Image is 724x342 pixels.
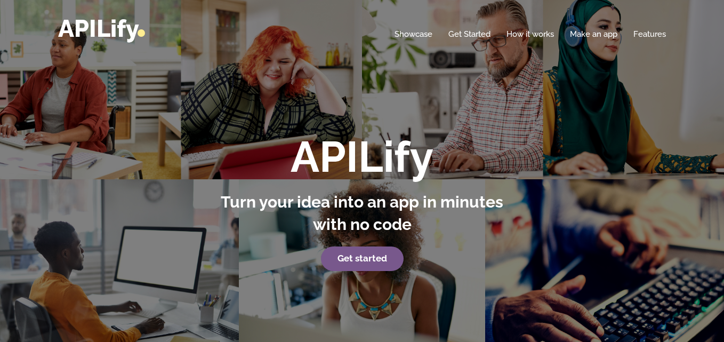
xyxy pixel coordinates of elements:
[291,132,433,182] strong: APILify
[337,253,387,264] strong: Get started
[321,246,404,271] a: Get started
[448,29,490,39] a: Get Started
[395,29,432,39] a: Showcase
[570,29,617,39] a: Make an app
[633,29,666,39] a: Features
[506,29,554,39] a: How it works
[221,193,503,234] strong: Turn your idea into an app in minutes with no code
[58,14,145,43] a: APILify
